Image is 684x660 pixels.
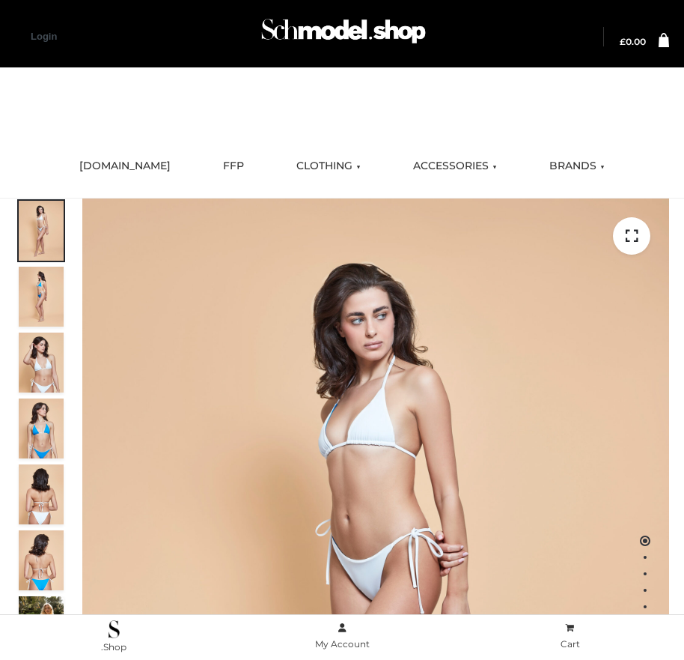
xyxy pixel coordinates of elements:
[402,150,508,183] a: ACCESSORIES
[19,596,64,656] img: Arieltop_CloudNine_AzureSky2.jpg
[31,31,57,42] a: Login
[620,36,646,47] bdi: 0.00
[19,201,64,261] img: ArielClassicBikiniTop_CloudNine_AzureSky_OW114ECO_1-scaled.jpg
[19,333,64,393] img: ArielClassicBikiniTop_CloudNine_AzureSky_OW114ECO_3-scaled.jpg
[538,150,616,183] a: BRANDS
[19,464,64,524] img: ArielClassicBikiniTop_CloudNine_AzureSky_OW114ECO_7-scaled.jpg
[19,267,64,327] img: ArielClassicBikiniTop_CloudNine_AzureSky_OW114ECO_2-scaled.jpg
[561,638,580,650] span: Cart
[101,641,126,653] span: .Shop
[456,620,684,653] a: Cart
[257,8,430,61] img: Schmodel Admin 964
[19,399,64,458] img: ArielClassicBikiniTop_CloudNine_AzureSky_OW114ECO_4-scaled.jpg
[620,36,626,47] span: £
[68,150,182,183] a: [DOMAIN_NAME]
[620,37,646,46] a: £0.00
[315,638,370,650] span: My Account
[19,530,64,590] img: ArielClassicBikiniTop_CloudNine_AzureSky_OW114ECO_8-scaled.jpg
[254,13,430,61] a: Schmodel Admin 964
[109,620,120,638] img: .Shop
[228,620,456,653] a: My Account
[285,150,372,183] a: CLOTHING
[212,150,255,183] a: FFP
